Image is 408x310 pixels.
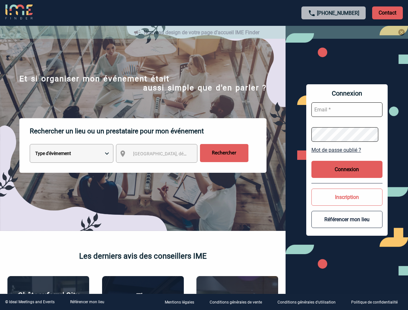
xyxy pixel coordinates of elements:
a: Politique de confidentialité [346,299,408,305]
p: Mentions légales [165,300,194,305]
p: Conditions générales de vente [210,300,262,305]
p: Politique de confidentialité [351,300,398,305]
a: Conditions générales de vente [204,299,272,305]
p: Conditions générales d'utilisation [277,300,336,305]
a: Référencer mon lieu [70,300,104,304]
a: Mentions légales [160,299,204,305]
a: Conditions générales d'utilisation [272,299,346,305]
div: © Ideal Meetings and Events [5,300,55,304]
